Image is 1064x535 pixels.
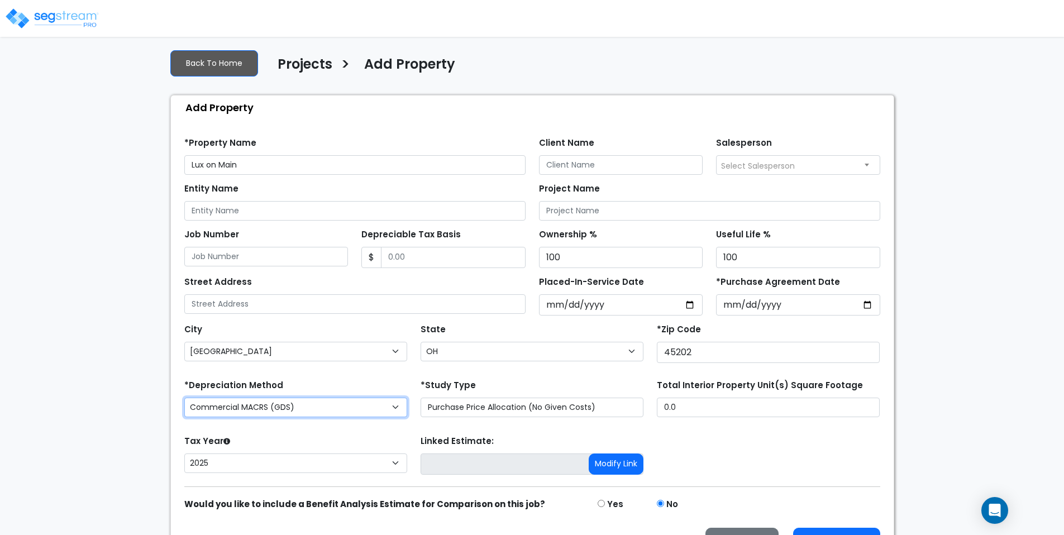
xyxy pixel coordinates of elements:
label: Ownership % [539,228,597,241]
label: *Property Name [184,137,256,150]
label: Yes [607,498,623,511]
h4: Projects [278,56,332,75]
label: *Depreciation Method [184,379,283,392]
label: Salesperson [716,137,772,150]
a: Add Property [356,56,455,80]
input: Entity Name [184,201,526,221]
label: Entity Name [184,183,238,195]
input: Purchase Date [716,294,880,316]
label: Client Name [539,137,594,150]
a: Projects [269,56,332,80]
label: *Zip Code [657,323,701,336]
label: Linked Estimate: [421,435,494,448]
input: Zip Code [657,342,880,363]
input: Job Number [184,247,349,266]
label: No [666,498,678,511]
div: Add Property [176,95,894,120]
label: City [184,323,202,336]
label: Project Name [539,183,600,195]
input: total square foot [657,398,880,417]
label: Useful Life % [716,228,771,241]
a: Back To Home [170,50,258,77]
strong: Would you like to include a Benefit Analysis Estimate for Comparison on this job? [184,498,545,510]
input: Client Name [539,155,703,175]
span: Select Salesperson [721,160,795,171]
label: Job Number [184,228,239,241]
label: Tax Year [184,435,230,448]
label: State [421,323,446,336]
span: $ [361,247,381,268]
h3: > [341,55,350,77]
label: Street Address [184,276,252,289]
label: Placed-In-Service Date [539,276,644,289]
input: Ownership % [539,247,703,268]
label: *Study Type [421,379,476,392]
input: Useful Life % [716,247,880,268]
input: Property Name [184,155,526,175]
button: Modify Link [589,453,643,475]
label: Depreciable Tax Basis [361,228,461,241]
h4: Add Property [364,56,455,75]
label: Total Interior Property Unit(s) Square Footage [657,379,863,392]
label: *Purchase Agreement Date [716,276,840,289]
input: 0.00 [381,247,526,268]
input: Project Name [539,201,880,221]
input: Street Address [184,294,526,314]
div: Open Intercom Messenger [981,497,1008,524]
img: logo_pro_r.png [4,7,99,30]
